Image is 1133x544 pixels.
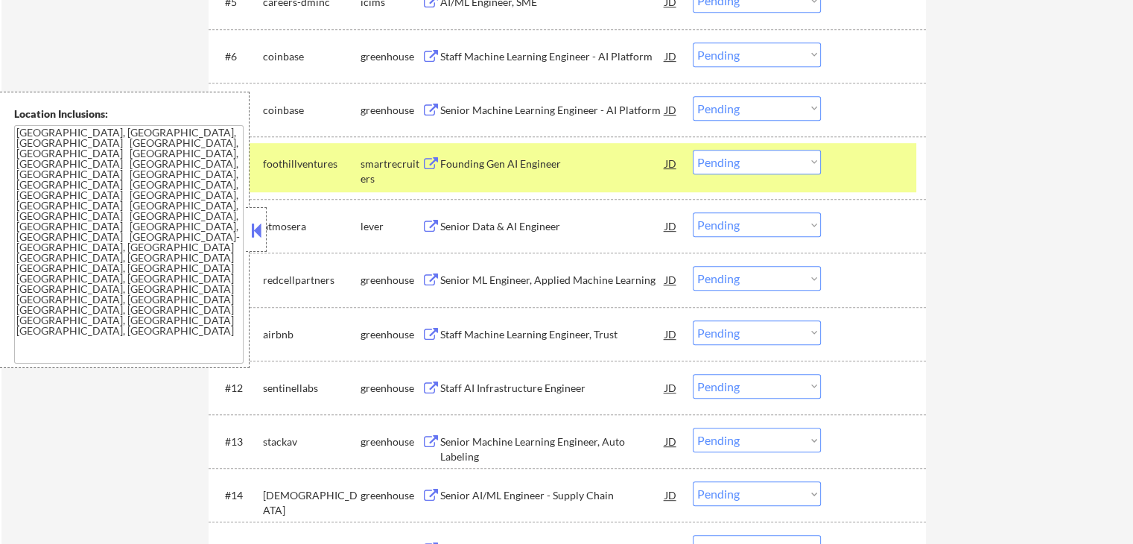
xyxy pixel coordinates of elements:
div: #6 [225,49,251,64]
div: Staff Machine Learning Engineer - AI Platform [440,49,665,64]
div: Founding Gen AI Engineer [440,156,665,171]
div: JD [664,374,679,401]
div: JD [664,266,679,293]
div: coinbase [263,103,361,118]
div: greenhouse [361,49,422,64]
div: greenhouse [361,488,422,503]
div: JD [664,428,679,455]
div: greenhouse [361,327,422,342]
div: [DEMOGRAPHIC_DATA] [263,488,361,517]
div: Staff AI Infrastructure Engineer [440,381,665,396]
div: stackav [263,434,361,449]
div: atmosera [263,219,361,234]
div: redcellpartners [263,273,361,288]
div: JD [664,320,679,347]
div: greenhouse [361,273,422,288]
div: coinbase [263,49,361,64]
div: Location Inclusions: [14,107,244,121]
div: Senior AI/ML Engineer - Supply Chain [440,488,665,503]
div: foothillventures [263,156,361,171]
div: Senior ML Engineer, Applied Machine Learning [440,273,665,288]
div: sentinellabs [263,381,361,396]
div: JD [664,212,679,239]
div: JD [664,42,679,69]
div: greenhouse [361,381,422,396]
div: Senior Machine Learning Engineer, Auto Labeling [440,434,665,464]
div: JD [664,96,679,123]
div: #12 [225,381,251,396]
div: greenhouse [361,103,422,118]
div: #14 [225,488,251,503]
div: Senior Data & AI Engineer [440,219,665,234]
div: #13 [225,434,251,449]
div: Senior Machine Learning Engineer - AI Platform [440,103,665,118]
div: airbnb [263,327,361,342]
div: JD [664,150,679,177]
div: JD [664,481,679,508]
div: Staff Machine Learning Engineer, Trust [440,327,665,342]
div: smartrecruiters [361,156,422,186]
div: greenhouse [361,434,422,449]
div: lever [361,219,422,234]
